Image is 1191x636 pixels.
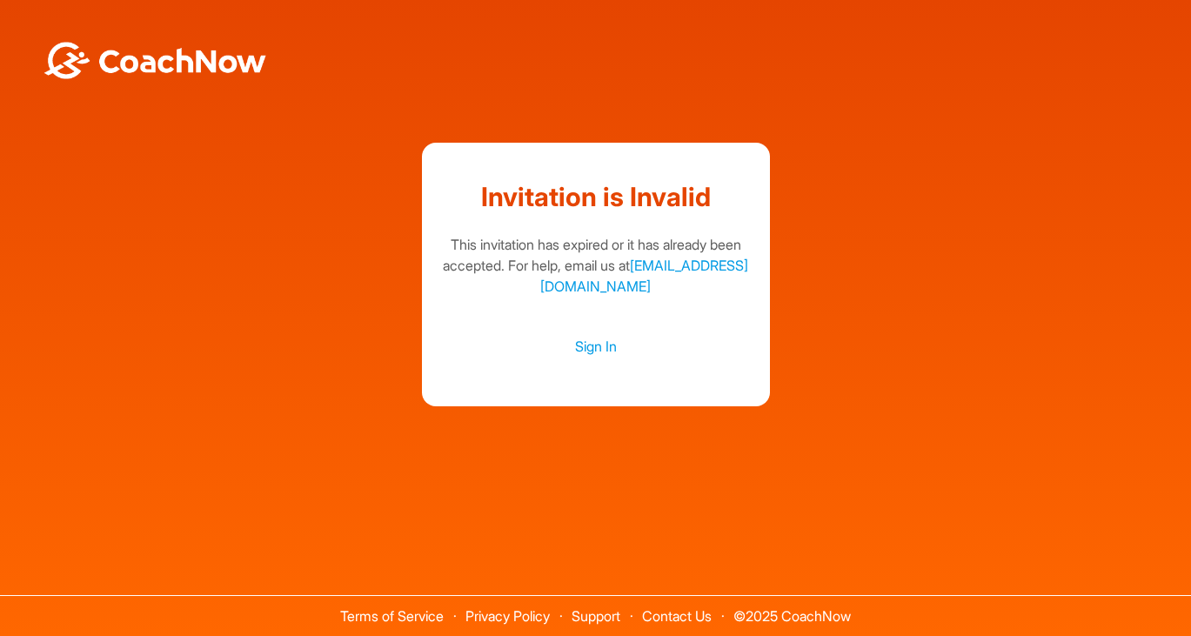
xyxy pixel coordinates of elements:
[340,607,444,625] a: Terms of Service
[725,596,860,623] span: © 2025 CoachNow
[439,234,753,297] div: This invitation has expired or it has already been accepted. For help, email us at
[572,607,620,625] a: Support
[42,42,268,79] img: BwLJSsUCoWCh5upNqxVrqldRgqLPVwmV24tXu5FoVAoFEpwwqQ3VIfuoInZCoVCoTD4vwADAC3ZFMkVEQFDAAAAAElFTkSuQmCC
[439,335,753,358] a: Sign In
[465,607,550,625] a: Privacy Policy
[439,177,753,217] h1: Invitation is Invalid
[540,257,748,295] a: [EMAIL_ADDRESS][DOMAIN_NAME]
[642,607,712,625] a: Contact Us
